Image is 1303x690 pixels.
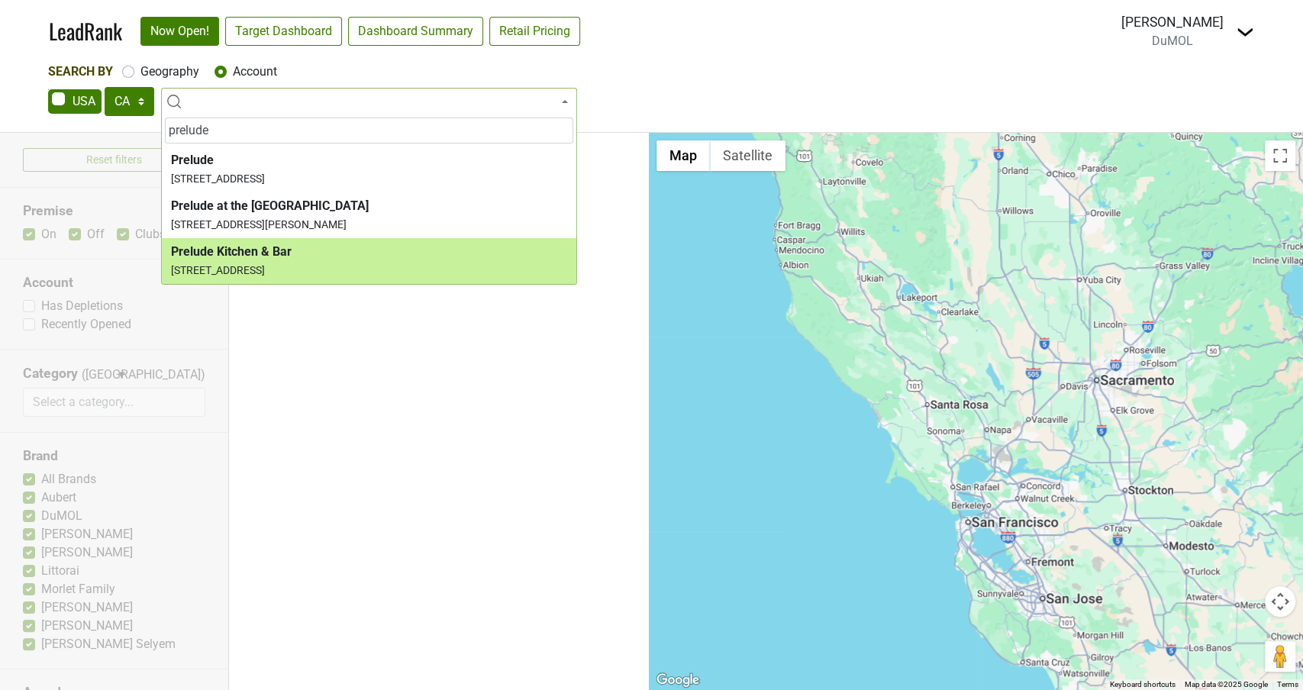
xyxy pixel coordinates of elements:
[1277,680,1298,688] a: Terms (opens in new tab)
[233,63,277,81] label: Account
[48,64,113,79] span: Search By
[1265,641,1295,672] button: Drag Pegman onto the map to open Street View
[1265,586,1295,617] button: Map camera controls
[656,140,710,171] button: Show street map
[171,244,292,259] b: Prelude Kitchen & Bar
[171,264,265,276] small: [STREET_ADDRESS]
[1110,679,1176,690] button: Keyboard shortcuts
[171,153,214,167] b: Prelude
[710,140,785,171] button: Show satellite imagery
[140,17,219,46] a: Now Open!
[653,670,703,690] a: Open this area in Google Maps (opens a new window)
[1152,34,1193,48] span: DuMOL
[348,17,483,46] a: Dashboard Summary
[1236,23,1254,41] img: Dropdown Menu
[1185,680,1268,688] span: Map data ©2025 Google
[225,17,342,46] a: Target Dashboard
[1265,140,1295,171] button: Toggle fullscreen view
[49,15,122,47] a: LeadRank
[140,63,199,81] label: Geography
[489,17,580,46] a: Retail Pricing
[653,670,703,690] img: Google
[171,172,265,185] small: [STREET_ADDRESS]
[171,218,347,231] small: [STREET_ADDRESS][PERSON_NAME]
[1121,12,1224,32] div: [PERSON_NAME]
[171,198,369,213] b: Prelude at the [GEOGRAPHIC_DATA]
